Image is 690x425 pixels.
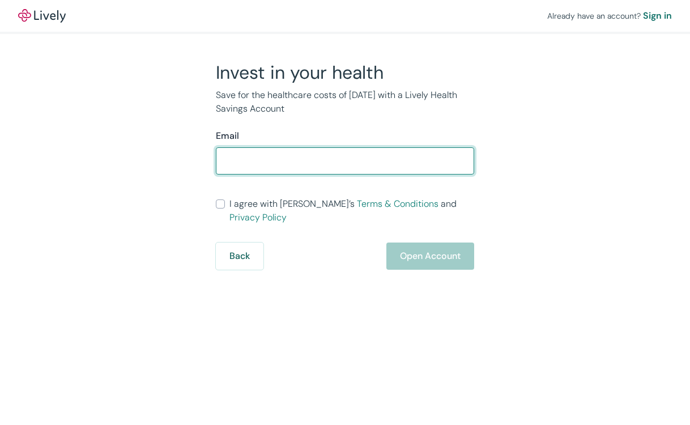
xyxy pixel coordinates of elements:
[216,88,474,116] p: Save for the healthcare costs of [DATE] with a Lively Health Savings Account
[216,129,239,143] label: Email
[547,9,672,23] div: Already have an account?
[229,211,287,223] a: Privacy Policy
[216,243,263,270] button: Back
[18,9,66,23] a: LivelyLively
[18,9,66,23] img: Lively
[643,9,672,23] a: Sign in
[357,198,438,210] a: Terms & Conditions
[229,197,474,224] span: I agree with [PERSON_NAME]’s and
[216,61,474,84] h2: Invest in your health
